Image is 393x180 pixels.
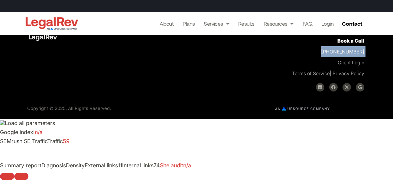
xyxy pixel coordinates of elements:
a: Privacy Policy [333,70,364,76]
span: Copyright © 2025. All Rights Reserved. [27,105,111,111]
a: n/a [35,129,43,135]
p: [PHONE_NUMBER] [204,35,364,79]
a: Site auditn/a [160,162,191,169]
span: I [33,129,35,135]
a: About [160,19,174,28]
a: Client Login [338,59,364,66]
span: Diagnosis [41,162,66,169]
span: External links [85,162,118,169]
span: Contact [342,21,362,26]
span: Traffic [47,138,63,144]
a: Contact [339,19,366,28]
span: 74 [154,162,160,169]
nav: Menu [160,19,333,28]
span: Density [66,162,85,169]
a: Results [238,19,255,28]
a: 59 [63,138,70,144]
a: Plans [183,19,195,28]
a: FAQ [303,19,312,28]
span: | [292,70,331,76]
a: Login [321,19,333,28]
span: 11 [118,162,122,169]
a: Book a Call [337,38,364,44]
span: Internal links [122,162,154,169]
span: Load all parameters [5,120,55,126]
button: Configure panel [14,173,28,180]
span: n/a [183,162,191,169]
a: Resources [264,19,294,28]
span: Site audit [160,162,183,169]
a: Terms of Service [292,70,330,76]
a: Services [204,19,229,28]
